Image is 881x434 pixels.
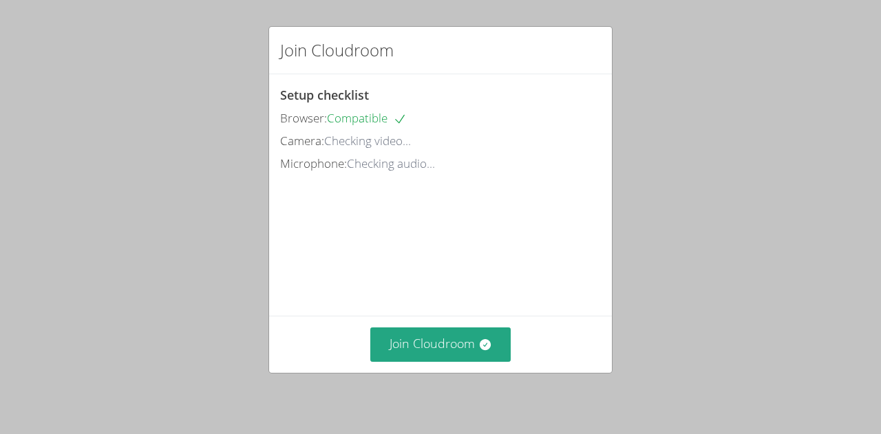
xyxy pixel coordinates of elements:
span: Checking audio... [347,155,435,171]
span: Camera: [280,133,324,149]
h2: Join Cloudroom [280,38,394,63]
span: Setup checklist [280,87,369,103]
span: Checking video... [324,133,411,149]
span: Browser: [280,110,327,126]
span: Compatible [327,110,407,126]
span: Microphone: [280,155,347,171]
button: Join Cloudroom [370,327,511,361]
